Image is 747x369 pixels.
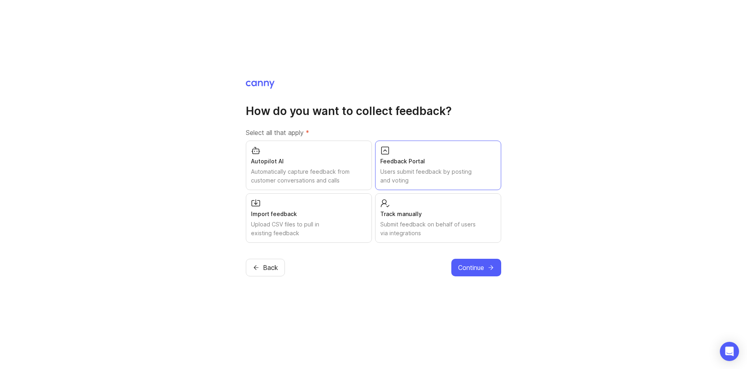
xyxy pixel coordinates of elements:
span: Back [263,263,278,272]
button: Back [246,259,285,276]
div: Feedback Portal [380,157,496,166]
div: Automatically capture feedback from customer conversations and calls [251,167,367,185]
img: Canny Home [246,81,275,89]
div: Track manually [380,210,496,218]
span: Continue [458,263,484,272]
div: Open Intercom Messenger [720,342,739,361]
button: Feedback PortalUsers submit feedback by posting and voting [375,141,501,190]
h1: How do you want to collect feedback? [246,104,501,118]
div: Autopilot AI [251,157,367,166]
div: Import feedback [251,210,367,218]
div: Upload CSV files to pull in existing feedback [251,220,367,238]
button: Autopilot AIAutomatically capture feedback from customer conversations and calls [246,141,372,190]
button: Import feedbackUpload CSV files to pull in existing feedback [246,193,372,243]
div: Users submit feedback by posting and voting [380,167,496,185]
button: Track manuallySubmit feedback on behalf of users via integrations [375,193,501,243]
label: Select all that apply [246,128,501,137]
button: Continue [451,259,501,276]
div: Submit feedback on behalf of users via integrations [380,220,496,238]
